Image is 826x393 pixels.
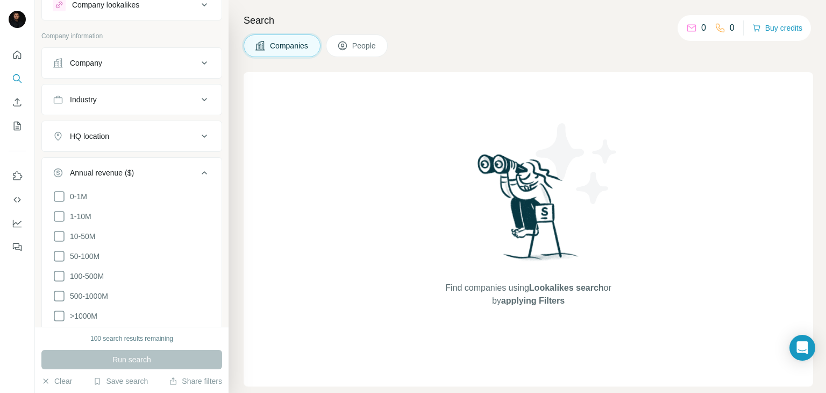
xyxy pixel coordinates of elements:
[501,296,565,305] span: applying Filters
[730,22,735,34] p: 0
[529,115,625,212] img: Surfe Illustration - Stars
[529,283,604,292] span: Lookalikes search
[9,11,26,28] img: Avatar
[752,20,802,36] button: Buy credits
[42,87,222,113] button: Industry
[66,211,91,222] span: 1-10M
[9,116,26,136] button: My lists
[473,151,585,271] img: Surfe Illustration - Woman searching with binoculars
[93,376,148,387] button: Save search
[9,166,26,186] button: Use Surfe on LinkedIn
[90,334,173,343] div: 100 search results remaining
[66,231,95,242] span: 10-50M
[66,191,87,202] span: 0-1M
[66,291,108,301] span: 500-1000M
[244,13,813,28] h4: Search
[9,45,26,65] button: Quick start
[66,311,97,321] span: >1000M
[352,40,377,51] span: People
[70,94,97,105] div: Industry
[442,282,614,307] span: Find companies using or by
[70,58,102,68] div: Company
[41,376,72,387] button: Clear
[42,160,222,190] button: Annual revenue ($)
[70,167,134,178] div: Annual revenue ($)
[9,237,26,257] button: Feedback
[42,50,222,76] button: Company
[70,131,109,142] div: HQ location
[789,335,815,361] div: Open Intercom Messenger
[9,214,26,233] button: Dashboard
[270,40,309,51] span: Companies
[66,251,99,262] span: 50-100M
[9,190,26,209] button: Use Surfe API
[41,31,222,41] p: Company information
[9,69,26,88] button: Search
[9,93,26,112] button: Enrich CSV
[701,22,706,34] p: 0
[42,123,222,149] button: HQ location
[66,271,104,282] span: 100-500M
[169,376,222,387] button: Share filters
